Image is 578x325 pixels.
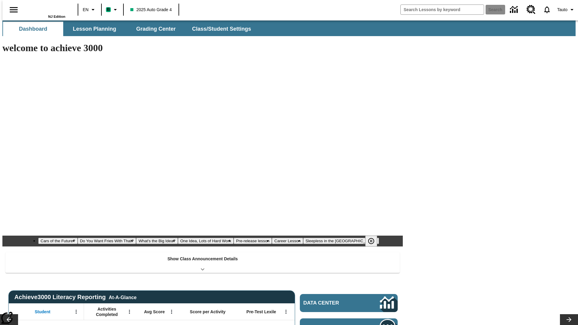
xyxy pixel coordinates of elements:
[35,309,50,314] span: Student
[365,236,377,246] button: Pause
[72,307,81,316] button: Open Menu
[555,4,578,15] button: Profile/Settings
[187,22,256,36] button: Class/Student Settings
[234,238,272,244] button: Slide 5 Pre-release lesson
[247,309,276,314] span: Pre-Test Lexile
[126,22,186,36] button: Grading Center
[190,309,226,314] span: Score per Activity
[192,26,251,32] span: Class/Student Settings
[2,22,256,36] div: SubNavbar
[38,238,78,244] button: Slide 1 Cars of the Future?
[14,294,137,301] span: Achieve3000 Literacy Reporting
[365,236,383,246] div: Pause
[26,3,65,15] a: Home
[300,294,398,312] a: Data Center
[64,22,125,36] button: Lesson Planning
[523,2,539,18] a: Resource Center, Will open in new tab
[73,26,116,32] span: Lesson Planning
[167,256,238,262] p: Show Class Announcement Details
[3,22,63,36] button: Dashboard
[2,42,403,54] h1: welcome to achieve 3000
[303,238,379,244] button: Slide 7 Sleepless in the Animal Kingdom
[303,300,360,306] span: Data Center
[2,20,576,36] div: SubNavbar
[5,252,400,273] div: Show Class Announcement Details
[401,5,484,14] input: search field
[560,314,578,325] button: Lesson carousel, Next
[506,2,523,18] a: Data Center
[539,2,555,17] a: Notifications
[87,306,127,317] span: Activities Completed
[144,309,165,314] span: Avg Score
[80,4,99,15] button: Language: EN, Select a language
[109,294,136,300] div: At-A-Glance
[178,238,234,244] button: Slide 4 One Idea, Lots of Hard Work
[26,2,65,18] div: Home
[136,26,176,32] span: Grading Center
[83,7,89,13] span: EN
[281,307,291,316] button: Open Menu
[5,1,23,19] button: Open side menu
[19,26,47,32] span: Dashboard
[272,238,303,244] button: Slide 6 Career Lesson
[136,238,178,244] button: Slide 3 What's the Big Idea?
[130,7,172,13] span: 2025 Auto Grade 4
[107,6,110,13] span: B
[104,4,121,15] button: Boost Class color is mint green. Change class color
[125,307,134,316] button: Open Menu
[167,307,176,316] button: Open Menu
[78,238,136,244] button: Slide 2 Do You Want Fries With That?
[48,15,65,18] span: NJ Edition
[557,7,567,13] span: Tauto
